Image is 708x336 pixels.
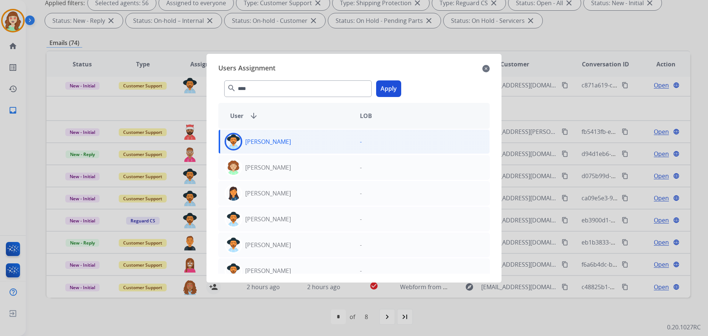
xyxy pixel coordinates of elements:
[360,189,362,198] p: -
[376,80,401,97] button: Apply
[360,215,362,224] p: -
[482,64,490,73] mat-icon: close
[218,63,275,75] span: Users Assignment
[224,111,354,120] div: User
[245,240,291,249] p: [PERSON_NAME]
[245,189,291,198] p: [PERSON_NAME]
[245,137,291,146] p: [PERSON_NAME]
[360,111,372,120] span: LOB
[249,111,258,120] mat-icon: arrow_downward
[245,163,291,172] p: [PERSON_NAME]
[360,240,362,249] p: -
[360,137,362,146] p: -
[360,163,362,172] p: -
[245,266,291,275] p: [PERSON_NAME]
[360,266,362,275] p: -
[227,84,236,93] mat-icon: search
[245,215,291,224] p: [PERSON_NAME]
